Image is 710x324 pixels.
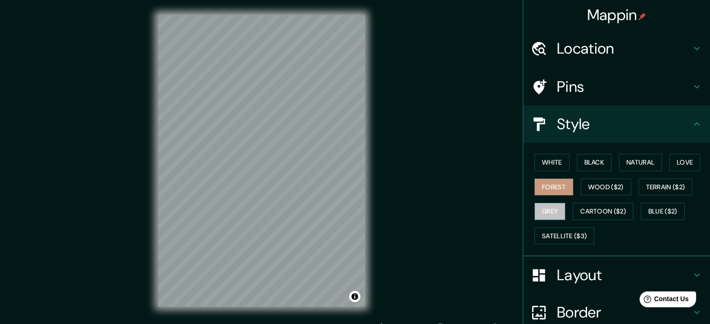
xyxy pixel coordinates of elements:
h4: Location [557,39,691,58]
button: Natural [619,154,662,171]
button: Love [669,154,700,171]
h4: Layout [557,266,691,284]
button: Grey [534,203,565,220]
button: Terrain ($2) [639,179,693,196]
button: Forest [534,179,573,196]
button: Wood ($2) [581,179,631,196]
button: Satellite ($3) [534,227,594,245]
h4: Style [557,115,691,133]
img: pin-icon.png [639,13,646,20]
div: Layout [523,256,710,294]
iframe: Help widget launcher [627,288,700,314]
h4: Border [557,303,691,322]
div: Location [523,30,710,67]
div: Pins [523,68,710,105]
canvas: Map [158,15,365,307]
button: Blue ($2) [641,203,685,220]
h4: Mappin [587,6,647,24]
h4: Pins [557,77,691,96]
button: Black [577,154,612,171]
button: Cartoon ($2) [573,203,633,220]
div: Style [523,105,710,143]
button: Toggle attribution [349,291,360,302]
button: White [534,154,569,171]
